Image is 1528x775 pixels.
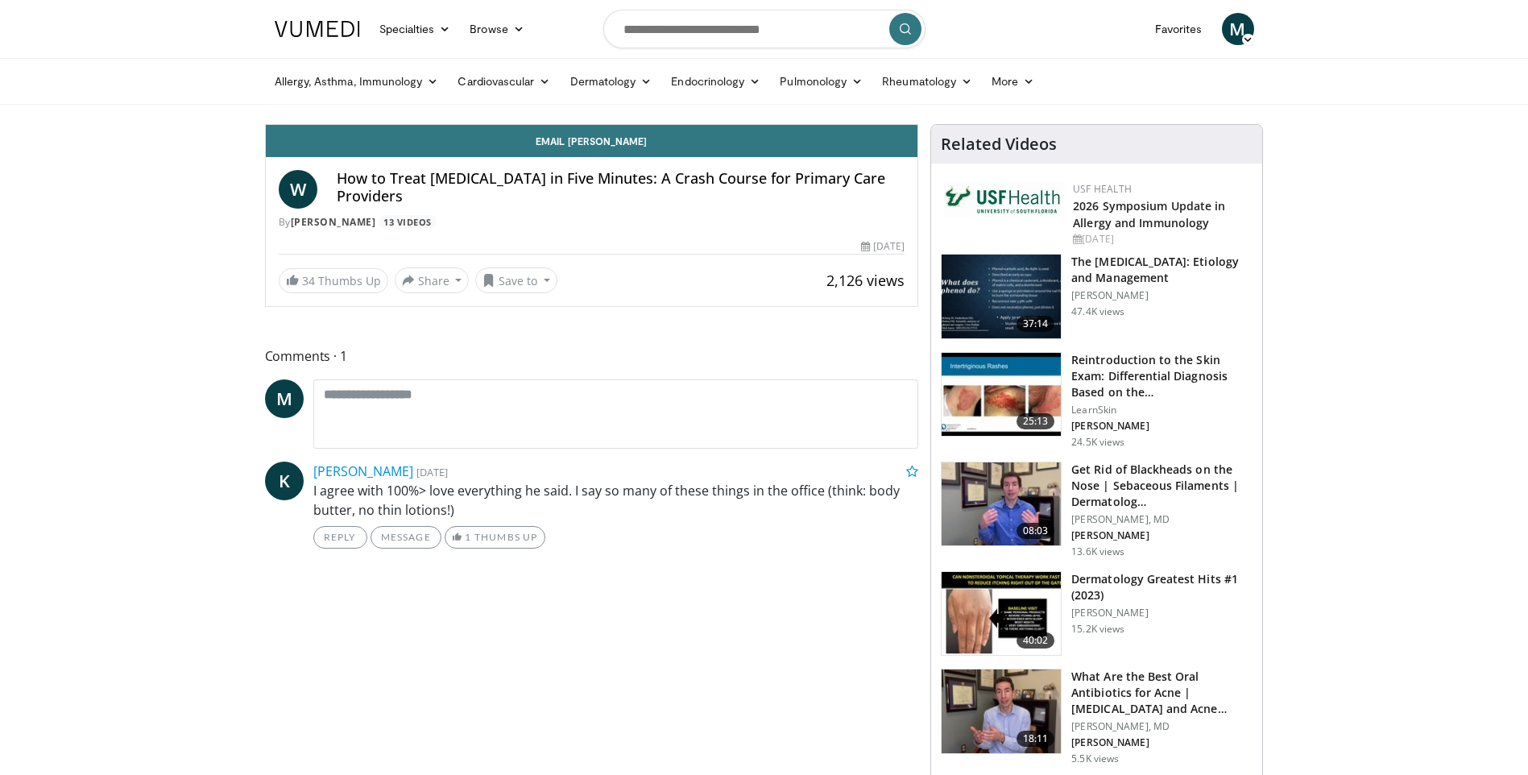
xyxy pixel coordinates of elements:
a: Specialties [370,13,461,45]
a: K [265,462,304,500]
h3: What Are the Best Oral Antibiotics for Acne | [MEDICAL_DATA] and Acne… [1071,669,1253,717]
p: 47.4K views [1071,305,1124,318]
a: 40:02 Dermatology Greatest Hits #1 (2023) [PERSON_NAME] 15.2K views [941,571,1253,657]
a: Cardiovascular [448,65,560,97]
a: M [265,379,304,418]
span: 25:13 [1017,413,1055,429]
a: More [982,65,1044,97]
img: 6ba8804a-8538-4002-95e7-a8f8012d4a11.png.150x105_q85_autocrop_double_scale_upscale_version-0.2.jpg [944,182,1065,218]
span: 08:03 [1017,523,1055,539]
span: Comments 1 [265,346,919,367]
h4: Related Videos [941,135,1057,154]
a: Browse [460,13,534,45]
a: 08:03 Get Rid of Blackheads on the Nose | Sebaceous Filaments | Dermatolog… [PERSON_NAME], MD [PE... [941,462,1253,558]
a: 2026 Symposium Update in Allergy and Immunology [1073,198,1225,230]
a: 37:14 The [MEDICAL_DATA]: Etiology and Management [PERSON_NAME] 47.4K views [941,254,1253,339]
p: [PERSON_NAME], MD [1071,513,1253,526]
img: VuMedi Logo [275,21,360,37]
span: 2,126 views [826,271,905,290]
a: Reply [313,526,367,549]
span: 18:11 [1017,731,1055,747]
span: 37:14 [1017,316,1055,332]
a: 13 Videos [379,215,437,229]
img: cd394936-f734-46a2-a1c5-7eff6e6d7a1f.150x105_q85_crop-smart_upscale.jpg [942,669,1061,753]
p: 24.5K views [1071,436,1124,449]
p: [PERSON_NAME] [1071,607,1253,620]
input: Search topics, interventions [603,10,925,48]
p: [PERSON_NAME] [1071,420,1253,433]
h3: Dermatology Greatest Hits #1 (2023) [1071,571,1253,603]
a: 18:11 What Are the Best Oral Antibiotics for Acne | [MEDICAL_DATA] and Acne… [PERSON_NAME], MD [P... [941,669,1253,765]
a: 1 Thumbs Up [445,526,545,549]
p: LearnSkin [1071,404,1253,417]
button: Save to [475,267,557,293]
div: By [279,215,905,230]
span: 1 [465,531,471,543]
img: 022c50fb-a848-4cac-a9d8-ea0906b33a1b.150x105_q85_crop-smart_upscale.jpg [942,353,1061,437]
a: Email [PERSON_NAME] [266,125,918,157]
a: USF Health [1073,182,1132,196]
img: 54dc8b42-62c8-44d6-bda4-e2b4e6a7c56d.150x105_q85_crop-smart_upscale.jpg [942,462,1061,546]
h3: Get Rid of Blackheads on the Nose | Sebaceous Filaments | Dermatolog… [1071,462,1253,510]
a: W [279,170,317,209]
a: Message [371,526,441,549]
h4: How to Treat [MEDICAL_DATA] in Five Minutes: A Crash Course for Primary Care Providers [337,170,905,205]
div: [DATE] [1073,232,1249,247]
small: [DATE] [416,465,448,479]
span: 40:02 [1017,632,1055,649]
button: Share [395,267,470,293]
div: [DATE] [861,239,905,254]
p: 15.2K views [1071,623,1124,636]
a: 25:13 Reintroduction to the Skin Exam: Differential Diagnosis Based on the… LearnSkin [PERSON_NAM... [941,352,1253,449]
img: c5af237d-e68a-4dd3-8521-77b3daf9ece4.150x105_q85_crop-smart_upscale.jpg [942,255,1061,338]
span: 34 [302,273,315,288]
h3: Reintroduction to the Skin Exam: Differential Diagnosis Based on the… [1071,352,1253,400]
a: Rheumatology [872,65,982,97]
img: 167f4955-2110-4677-a6aa-4d4647c2ca19.150x105_q85_crop-smart_upscale.jpg [942,572,1061,656]
a: Pulmonology [770,65,872,97]
a: Dermatology [561,65,662,97]
a: 34 Thumbs Up [279,268,388,293]
a: Favorites [1145,13,1212,45]
a: [PERSON_NAME] [313,462,413,480]
p: [PERSON_NAME] [1071,529,1253,542]
p: 5.5K views [1071,752,1119,765]
a: Allergy, Asthma, Immunology [265,65,449,97]
a: Endocrinology [661,65,770,97]
a: M [1222,13,1254,45]
p: [PERSON_NAME] [1071,289,1253,302]
p: 13.6K views [1071,545,1124,558]
a: [PERSON_NAME] [291,215,376,229]
h3: The [MEDICAL_DATA]: Etiology and Management [1071,254,1253,286]
p: I agree with 100%> love everything he said. I say so many of these things in the office (think: b... [313,481,919,520]
p: [PERSON_NAME] [1071,736,1253,749]
p: [PERSON_NAME], MD [1071,720,1253,733]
